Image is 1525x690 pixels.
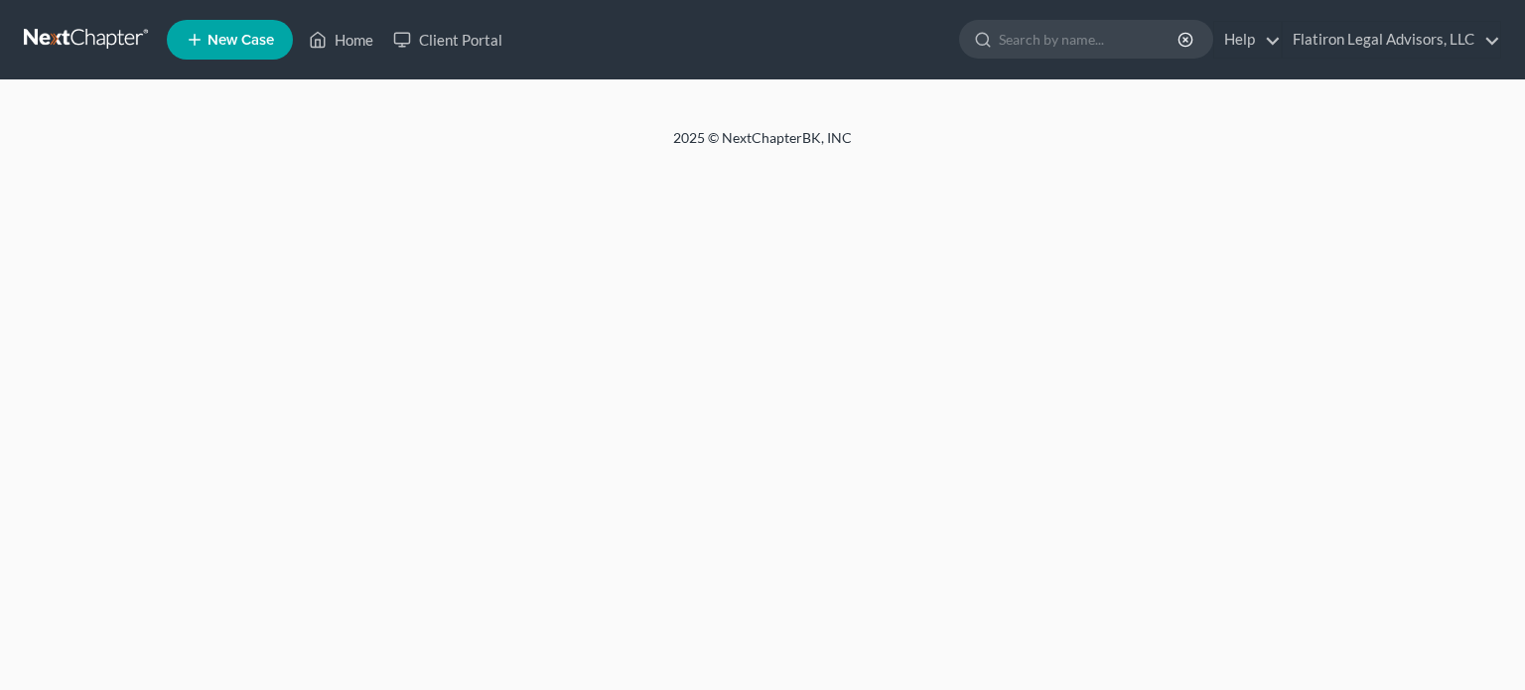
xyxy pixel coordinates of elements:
[1214,22,1281,58] a: Help
[208,33,274,48] span: New Case
[299,22,383,58] a: Home
[383,22,512,58] a: Client Portal
[999,21,1180,58] input: Search by name...
[197,128,1328,164] div: 2025 © NextChapterBK, INC
[1283,22,1500,58] a: Flatiron Legal Advisors, LLC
